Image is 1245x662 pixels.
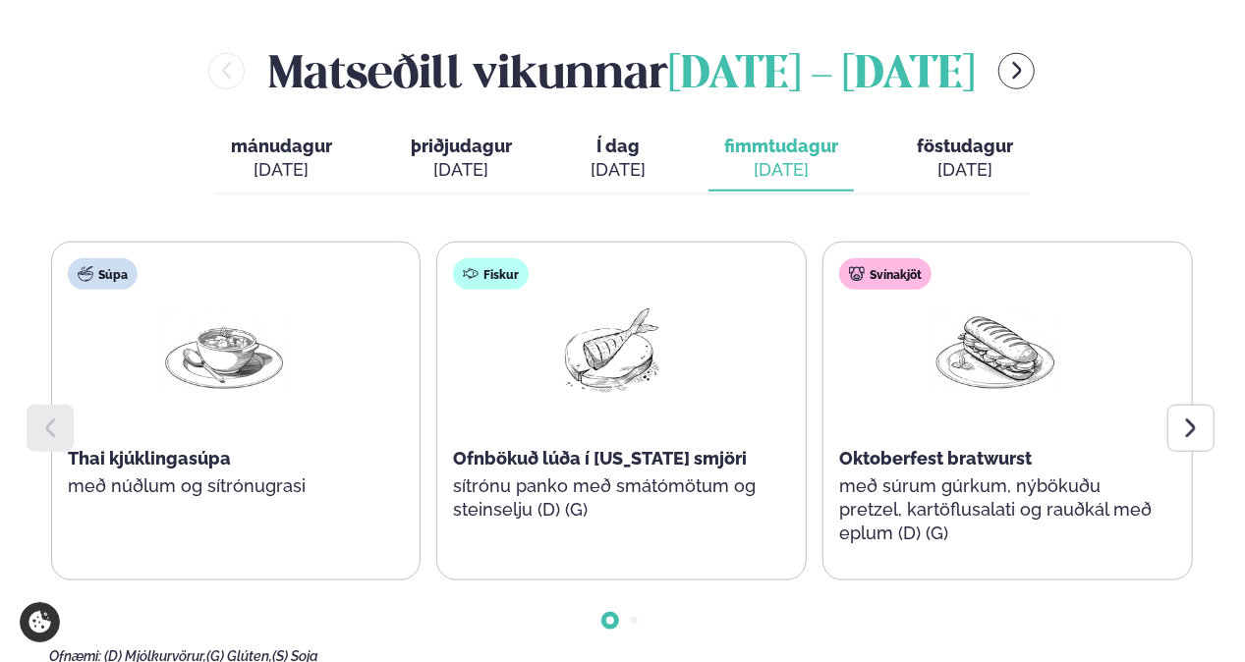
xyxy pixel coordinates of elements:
span: Í dag [591,135,646,158]
img: Fish.png [546,305,672,397]
div: [DATE] [724,158,838,182]
button: mánudagur [DATE] [215,127,348,192]
div: Súpa [68,258,138,290]
div: [DATE] [231,158,332,182]
span: [DATE] - [DATE] [668,54,975,97]
p: með núðlum og sítrónugrasi [68,474,380,498]
span: Go to slide 1 [606,617,614,625]
div: [DATE] [917,158,1013,182]
button: menu-btn-left [208,53,245,89]
img: Panini.png [933,305,1058,397]
div: [DATE] [591,158,646,182]
span: Go to slide 2 [630,617,638,625]
img: Soup.png [161,305,287,397]
button: menu-btn-right [998,53,1035,89]
span: föstudagur [917,136,1013,156]
button: þriðjudagur [DATE] [395,127,528,192]
div: [DATE] [411,158,512,182]
button: Í dag [DATE] [575,127,661,192]
span: mánudagur [231,136,332,156]
img: soup.svg [78,266,93,282]
p: sítrónu panko með smátómötum og steinselju (D) (G) [453,474,765,522]
span: Oktoberfest bratwurst [839,448,1032,469]
p: með súrum gúrkum, nýbökuðu pretzel, kartöflusalati og rauðkál með eplum (D) (G) [839,474,1152,545]
div: Svínakjöt [839,258,932,290]
img: fish.svg [463,266,479,282]
h2: Matseðill vikunnar [268,39,975,103]
div: Fiskur [453,258,529,290]
span: fimmtudagur [724,136,838,156]
a: Cookie settings [20,602,60,642]
button: föstudagur [DATE] [901,127,1029,192]
img: pork.svg [849,266,865,282]
button: fimmtudagur [DATE] [708,127,854,192]
span: Thai kjúklingasúpa [68,448,231,469]
span: Ofnbökuð lúða í [US_STATE] smjöri [453,448,747,469]
span: þriðjudagur [411,136,512,156]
